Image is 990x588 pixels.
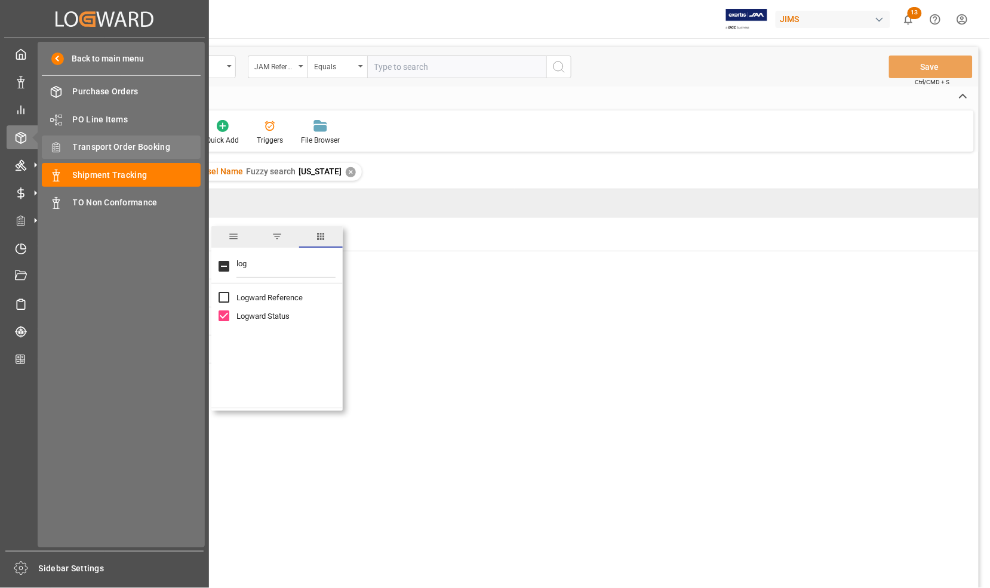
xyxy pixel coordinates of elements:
span: Purchase Orders [73,85,201,98]
div: Logward Status column toggle visibility (visible) [219,307,350,325]
span: Logward Reference [236,293,303,302]
span: filter [255,226,299,248]
a: Data Management [7,70,202,93]
button: Help Center [922,6,949,33]
div: ✕ [346,167,356,177]
button: search button [546,56,571,78]
img: Exertis%20JAM%20-%20Email%20Logo.jpg_1722504956.jpg [726,9,767,30]
span: PO Line Items [73,113,201,126]
a: Purchase Orders [42,80,201,103]
a: Shipment Tracking [42,163,201,186]
div: JIMS [776,11,890,28]
div: Triggers [257,135,283,146]
span: Fuzzy search [246,167,296,176]
a: Document Management [7,264,202,288]
button: Save [889,56,973,78]
span: Vessel Name [193,167,243,176]
input: Filter Columns Input [236,254,336,278]
a: CO2 Calculator [7,347,202,371]
a: My Reports [7,98,202,121]
div: File Browser [301,135,340,146]
span: columns [299,226,343,248]
span: Shipment Tracking [73,169,201,181]
div: JAM Reference Number [254,59,295,72]
span: TO Non Conformance [73,196,201,209]
span: [US_STATE] [299,167,342,176]
a: PO Line Items [42,107,201,131]
span: general [211,226,255,248]
span: Back to main menu [64,53,144,65]
button: open menu [248,56,308,78]
button: JIMS [776,8,895,30]
a: Transport Order Booking [42,136,201,159]
input: Type to search [367,56,546,78]
span: Sidebar Settings [39,562,204,575]
div: Equals [314,59,355,72]
span: Ctrl/CMD + S [915,78,950,87]
button: show 13 new notifications [895,6,922,33]
span: 13 [908,7,922,19]
span: Logward Status [236,312,290,321]
a: Sailing Schedules [7,292,202,315]
div: Quick Add [206,135,239,146]
div: Logward Reference column toggle visibility (hidden) [219,288,350,307]
a: Tracking Shipment [7,320,202,343]
a: Timeslot Management V2 [7,236,202,260]
a: My Cockpit [7,42,202,66]
button: open menu [308,56,367,78]
span: Transport Order Booking [73,141,201,153]
a: TO Non Conformance [42,191,201,214]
